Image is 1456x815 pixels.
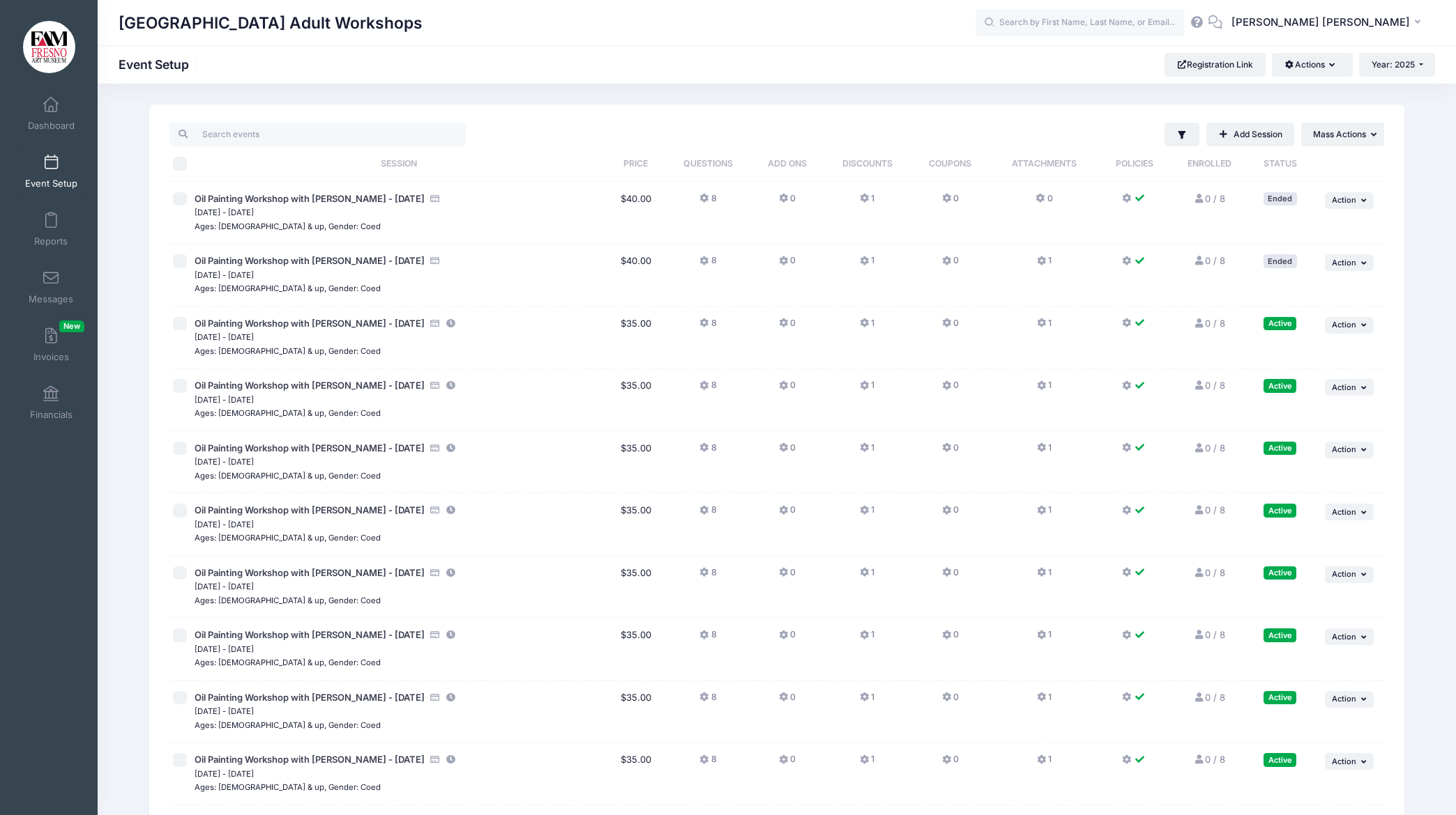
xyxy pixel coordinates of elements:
[911,146,989,182] th: Coupons
[430,568,441,577] i: Accepting Credit Card Payments
[1194,629,1225,640] a: 0 / 8
[665,146,752,182] th: Questions
[976,9,1185,37] input: Search by First Name, Last Name, or Email...
[607,306,665,369] td: $35.00
[18,147,84,196] a: Event Setup
[1332,382,1356,392] span: Action
[195,255,425,266] span: Oil Painting Workshop with [PERSON_NAME] - [DATE]
[1325,192,1374,209] button: Action
[119,57,201,72] h1: Event Setup
[1264,379,1296,392] div: Active
[119,7,423,39] h1: [GEOGRAPHIC_DATA] Adult Workshops
[1264,317,1296,330] div: Active
[195,596,381,605] small: Ages: [DEMOGRAPHIC_DATA] & up, Gender: Coed
[446,630,457,639] i: This session is currently scheduled to pause registration at 17:00 PM America/Los Angeles on 11/0...
[1325,691,1374,708] button: Action
[430,444,441,453] i: Accepting Credit Card Payments
[28,120,75,132] span: Dashboard
[30,409,73,421] span: Financials
[430,755,441,764] i: Accepting Credit Card Payments
[942,254,959,274] button: 0
[1325,628,1374,645] button: Action
[1332,444,1356,454] span: Action
[860,628,874,649] button: 1
[195,346,381,356] small: Ages: [DEMOGRAPHIC_DATA] & up, Gender: Coed
[779,628,796,649] button: 0
[195,395,254,405] small: [DATE] - [DATE]
[860,317,874,337] button: 1
[989,146,1100,182] th: Attachments
[446,755,457,764] i: This session is currently scheduled to pause registration at 17:00 PM America/Los Angeles on 11/2...
[699,442,716,462] button: 8
[1264,192,1297,205] div: Ended
[430,381,441,390] i: Accepting Credit Card Payments
[860,254,874,274] button: 1
[33,351,69,363] span: Invoices
[942,504,959,524] button: 0
[779,442,796,462] button: 0
[195,520,254,529] small: [DATE] - [DATE]
[1037,566,1052,587] button: 1
[1037,254,1052,274] button: 1
[1325,442,1374,458] button: Action
[1206,123,1294,146] a: Add Session
[699,317,716,337] button: 8
[1325,504,1374,520] button: Action
[860,192,874,212] button: 1
[1332,507,1356,517] span: Action
[942,192,959,212] button: 0
[842,158,893,169] span: Discounts
[699,566,716,587] button: 8
[195,270,254,280] small: [DATE] - [DATE]
[195,193,425,204] span: Oil Painting Workshop with [PERSON_NAME] - [DATE]
[18,205,84,254] a: Reports
[195,332,254,342] small: [DATE] - [DATE]
[1194,504,1225,515] a: 0 / 8
[1325,566,1374,583] button: Action
[779,254,796,274] button: 0
[860,504,874,524] button: 1
[699,379,716,399] button: 8
[430,256,441,265] i: Accepting Credit Card Payments
[1037,691,1052,711] button: 1
[430,319,441,328] i: Accepting Credit Card Payments
[1194,442,1225,453] a: 0 / 8
[1359,53,1435,77] button: Year: 2025
[195,208,254,217] small: [DATE] - [DATE]
[699,192,716,212] button: 8
[779,504,796,524] button: 0
[779,566,796,587] button: 0
[1325,317,1374,334] button: Action
[195,629,425,640] span: Oil Painting Workshop with [PERSON_NAME] - [DATE]
[1332,320,1356,329] span: Action
[1332,195,1356,205] span: Action
[699,504,716,524] button: 8
[1332,756,1356,766] span: Action
[59,320,84,332] span: New
[195,318,425,329] span: Oil Painting Workshop with [PERSON_NAME] - [DATE]
[699,753,716,773] button: 8
[1194,380,1225,391] a: 0 / 8
[18,378,84,427] a: Financials
[18,89,84,138] a: Dashboard
[942,317,959,337] button: 0
[607,368,665,431] td: $35.00
[1313,129,1366,139] span: Mass Actions
[860,566,874,587] button: 1
[1332,258,1356,267] span: Action
[195,782,381,792] small: Ages: [DEMOGRAPHIC_DATA] & up, Gender: Coed
[195,222,381,231] small: Ages: [DEMOGRAPHIC_DATA] & up, Gender: Coed
[1325,254,1374,271] button: Action
[1249,146,1311,182] th: Status
[430,693,441,702] i: Accepting Credit Card Payments
[1037,504,1052,524] button: 1
[942,628,959,649] button: 0
[607,431,665,494] td: $35.00
[942,442,959,462] button: 0
[1037,379,1052,399] button: 1
[1332,569,1356,579] span: Action
[1272,53,1352,77] button: Actions
[1100,146,1170,182] th: Policies
[1264,753,1296,766] div: Active
[195,442,425,453] span: Oil Painting Workshop with [PERSON_NAME] - [DATE]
